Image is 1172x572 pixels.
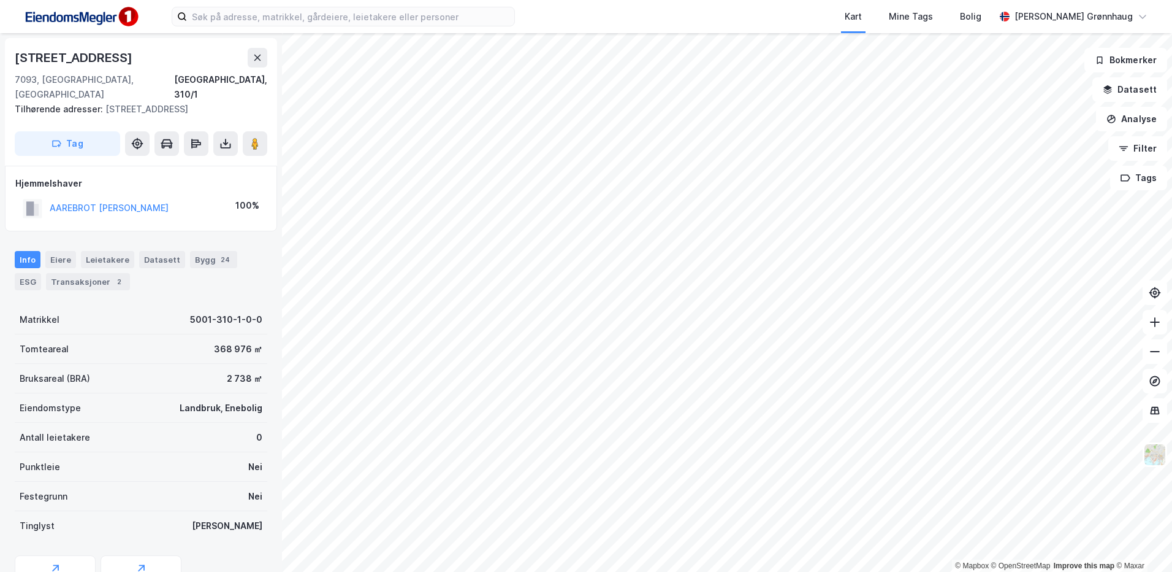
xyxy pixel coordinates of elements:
[187,7,514,26] input: Søk på adresse, matrikkel, gårdeiere, leietakere eller personer
[20,519,55,533] div: Tinglyst
[20,460,60,474] div: Punktleie
[139,251,185,268] div: Datasett
[15,131,120,156] button: Tag
[180,401,262,415] div: Landbruk, Enebolig
[1092,77,1167,102] button: Datasett
[214,342,262,357] div: 368 976 ㎡
[113,276,125,288] div: 2
[15,48,135,68] div: [STREET_ADDRESS]
[1143,443,1166,466] img: Z
[20,312,59,327] div: Matrikkel
[20,430,90,445] div: Antall leietakere
[1110,166,1167,190] button: Tags
[960,9,981,24] div: Bolig
[192,519,262,533] div: [PERSON_NAME]
[46,273,130,290] div: Transaksjoner
[190,251,237,268] div: Bygg
[845,9,862,24] div: Kart
[1111,513,1172,572] iframe: Chat Widget
[15,176,267,191] div: Hjemmelshaver
[15,273,41,290] div: ESG
[227,371,262,386] div: 2 738 ㎡
[218,253,232,266] div: 24
[889,9,933,24] div: Mine Tags
[256,430,262,445] div: 0
[1096,107,1167,131] button: Analyse
[20,401,81,415] div: Eiendomstype
[81,251,134,268] div: Leietakere
[45,251,76,268] div: Eiere
[1108,136,1167,161] button: Filter
[1084,48,1167,72] button: Bokmerker
[20,3,142,31] img: F4PB6Px+NJ5v8B7XTbfpPpyloAAAAASUVORK5CYII=
[15,251,40,268] div: Info
[248,460,262,474] div: Nei
[1054,562,1114,570] a: Improve this map
[235,198,259,213] div: 100%
[955,562,989,570] a: Mapbox
[15,104,105,114] span: Tilhørende adresser:
[190,312,262,327] div: 5001-310-1-0-0
[174,72,267,102] div: [GEOGRAPHIC_DATA], 310/1
[1111,513,1172,572] div: Kontrollprogram for chat
[15,72,174,102] div: 7093, [GEOGRAPHIC_DATA], [GEOGRAPHIC_DATA]
[20,489,67,504] div: Festegrunn
[991,562,1051,570] a: OpenStreetMap
[15,102,257,117] div: [STREET_ADDRESS]
[248,489,262,504] div: Nei
[1014,9,1133,24] div: [PERSON_NAME] Grønnhaug
[20,371,90,386] div: Bruksareal (BRA)
[20,342,69,357] div: Tomteareal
